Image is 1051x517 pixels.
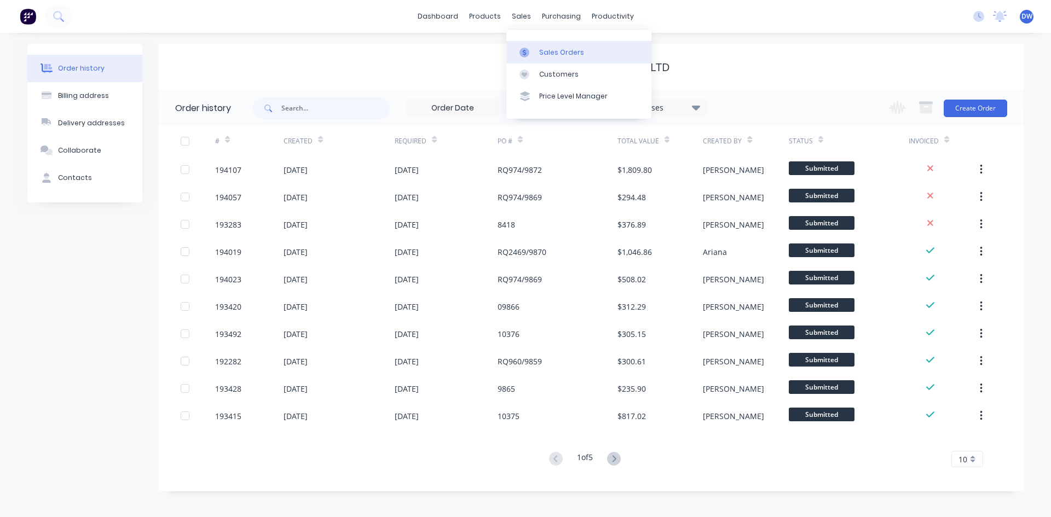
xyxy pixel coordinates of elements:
[617,219,646,230] div: $376.89
[498,191,542,203] div: RQ974/9869
[215,219,241,230] div: 193283
[284,410,308,422] div: [DATE]
[703,246,727,258] div: Ariana
[215,410,241,422] div: 193415
[789,136,813,146] div: Status
[215,301,241,312] div: 193420
[395,126,498,156] div: Required
[498,328,519,340] div: 10376
[703,383,764,394] div: [PERSON_NAME]
[789,161,854,175] span: Submitted
[789,216,854,230] span: Submitted
[58,118,125,128] div: Delivery addresses
[617,301,646,312] div: $312.29
[215,191,241,203] div: 194057
[789,271,854,284] span: Submitted
[395,191,419,203] div: [DATE]
[215,136,220,146] div: #
[789,353,854,367] span: Submitted
[506,63,651,85] a: Customers
[284,301,308,312] div: [DATE]
[789,243,854,257] span: Submitted
[703,164,764,176] div: [PERSON_NAME]
[586,8,639,25] div: productivity
[407,100,499,117] input: Order Date
[395,301,419,312] div: [DATE]
[215,356,241,367] div: 192282
[175,102,231,115] div: Order history
[703,410,764,422] div: [PERSON_NAME]
[395,356,419,367] div: [DATE]
[506,41,651,63] a: Sales Orders
[58,91,109,101] div: Billing address
[498,383,515,394] div: 9865
[617,410,646,422] div: $817.02
[498,301,519,312] div: 09866
[284,219,308,230] div: [DATE]
[58,63,105,73] div: Order history
[284,191,308,203] div: [DATE]
[539,69,579,79] div: Customers
[703,136,742,146] div: Created By
[498,219,515,230] div: 8418
[703,191,764,203] div: [PERSON_NAME]
[498,246,546,258] div: RQ2469/9870
[27,55,142,82] button: Order history
[284,136,313,146] div: Created
[20,8,36,25] img: Factory
[395,246,419,258] div: [DATE]
[909,136,939,146] div: Invoiced
[27,82,142,109] button: Billing address
[617,274,646,285] div: $508.02
[284,274,308,285] div: [DATE]
[703,274,764,285] div: [PERSON_NAME]
[395,136,426,146] div: Required
[58,173,92,183] div: Contacts
[498,164,542,176] div: RQ974/9872
[412,8,464,25] a: dashboard
[284,383,308,394] div: [DATE]
[27,109,142,137] button: Delivery addresses
[617,126,703,156] div: Total Value
[498,126,617,156] div: PO #
[284,356,308,367] div: [DATE]
[215,328,241,340] div: 193492
[617,356,646,367] div: $300.61
[284,126,395,156] div: Created
[958,454,967,465] span: 10
[539,48,584,57] div: Sales Orders
[703,301,764,312] div: [PERSON_NAME]
[615,102,707,114] div: 11 Statuses
[789,326,854,339] span: Submitted
[703,126,788,156] div: Created By
[281,97,390,119] input: Search...
[395,219,419,230] div: [DATE]
[703,328,764,340] div: [PERSON_NAME]
[284,164,308,176] div: [DATE]
[284,246,308,258] div: [DATE]
[395,383,419,394] div: [DATE]
[789,189,854,202] span: Submitted
[539,91,608,101] div: Price Level Manager
[536,8,586,25] div: purchasing
[284,328,308,340] div: [DATE]
[498,356,542,367] div: RQ960/9859
[789,380,854,394] span: Submitted
[215,274,241,285] div: 194023
[215,246,241,258] div: 194019
[215,164,241,176] div: 194107
[395,410,419,422] div: [DATE]
[703,356,764,367] div: [PERSON_NAME]
[617,191,646,203] div: $294.48
[789,126,909,156] div: Status
[395,164,419,176] div: [DATE]
[506,85,651,107] a: Price Level Manager
[27,164,142,191] button: Contacts
[498,274,542,285] div: RQ974/9869
[703,219,764,230] div: [PERSON_NAME]
[498,410,519,422] div: 10375
[617,246,652,258] div: $1,046.86
[215,126,284,156] div: #
[617,328,646,340] div: $305.15
[58,146,101,155] div: Collaborate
